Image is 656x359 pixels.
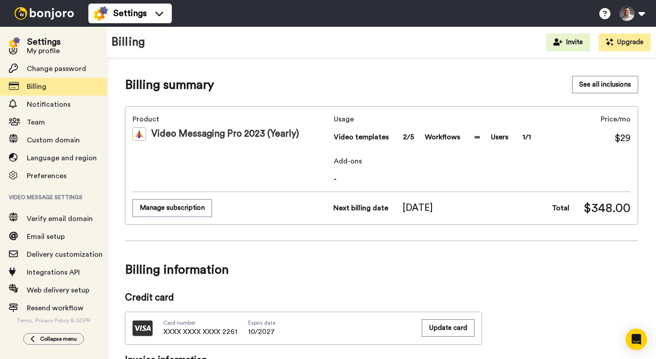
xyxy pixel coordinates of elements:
div: Open Intercom Messenger [626,329,647,350]
span: Custom domain [27,137,80,144]
button: See all inclusions [572,76,638,93]
a: See all inclusions [572,76,638,94]
span: Price/mo [601,114,631,125]
span: Video templates [334,132,389,142]
span: Preferences [27,172,66,179]
span: Web delivery setup [27,287,89,294]
button: Update card [422,319,474,337]
span: Settings [113,7,147,20]
span: Verify email domain [27,215,93,222]
span: Billing information [125,257,638,282]
span: Notifications [27,101,71,108]
div: Settings [27,36,61,48]
span: XXXX XXXX XXXX 2261 [163,326,237,337]
span: Workflows [425,132,460,142]
button: Invite [546,33,590,51]
img: settings-colored.svg [9,37,20,48]
span: $29 [614,132,631,145]
span: Integrations API [27,269,80,276]
span: Expiry date [248,319,275,326]
img: vm-color.svg [133,127,146,141]
span: $348.00 [584,199,631,217]
img: bj-logo-header-white.svg [11,7,78,20]
span: Collapse menu [40,335,77,342]
button: Collapse menu [23,333,84,345]
img: settings-colored.svg [94,6,108,21]
span: [DATE] [403,201,433,215]
button: Manage subscription [133,199,212,217]
span: 2/5 [403,132,414,142]
span: Billing summary [125,76,214,94]
span: Users [491,132,508,142]
span: Total [552,203,569,213]
span: 10/2027 [248,326,275,337]
span: Product [133,114,330,125]
span: Delivery customization [27,251,103,258]
span: Language and region [27,154,97,162]
span: Change password [27,65,86,72]
span: Team [27,119,45,126]
span: My profile [27,47,60,54]
span: Card number [163,319,237,326]
span: - [334,174,631,184]
div: Video Messaging Pro 2023 (Yearly) [133,127,330,141]
span: Credit card [125,291,482,305]
span: Next billing date [333,203,388,213]
span: Usage [334,114,531,125]
span: 1/1 [523,132,531,142]
button: Upgrade [599,33,651,51]
span: Billing [27,83,46,90]
h1: Billing [112,36,145,49]
span: Email setup [27,233,65,240]
span: Resend workflow [27,305,83,312]
span: ∞ [474,132,480,142]
span: Add-ons [334,156,631,167]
